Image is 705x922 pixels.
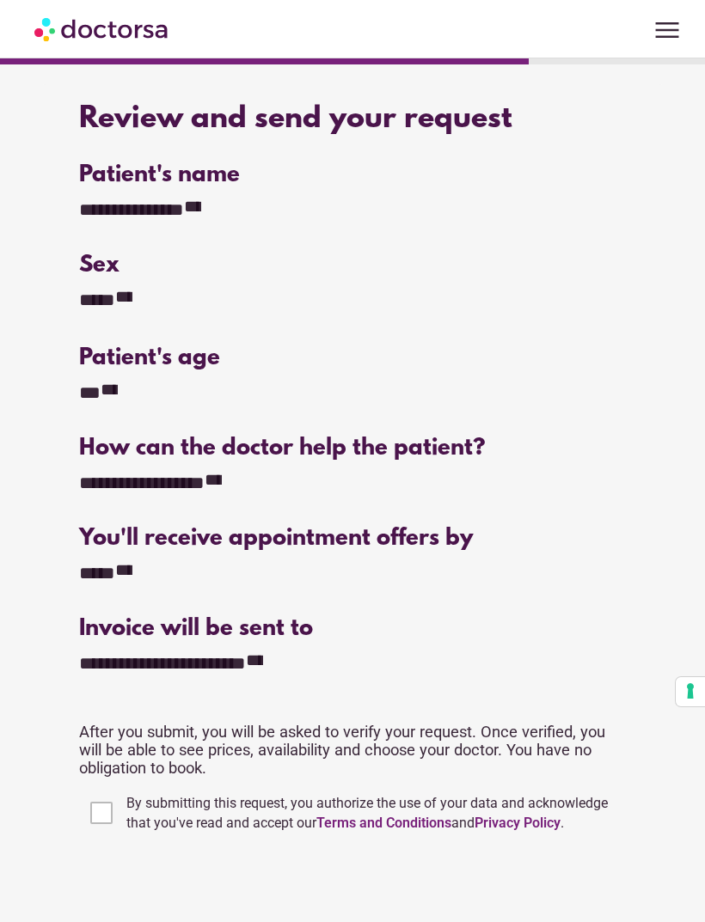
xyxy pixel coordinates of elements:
[79,253,625,279] div: Sex
[676,677,705,706] button: Your consent preferences for tracking technologies
[79,102,625,137] div: Review and send your request
[79,345,350,372] div: Patient's age
[79,851,340,918] iframe: reCAPTCHA
[79,436,625,462] div: How can the doctor help the patient?
[79,526,625,553] div: You'll receive appointment offers by
[79,616,625,643] div: Invoice will be sent to
[475,815,561,831] a: Privacy Policy
[651,14,684,46] span: menu
[126,795,608,831] span: By submitting this request, you authorize the use of your data and acknowledge that you've read a...
[34,9,170,48] img: Doctorsa.com
[79,723,625,777] p: After you submit, you will be asked to verify your request. Once verified, you will be able to se...
[79,162,625,189] div: Patient's name
[316,815,451,831] a: Terms and Conditions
